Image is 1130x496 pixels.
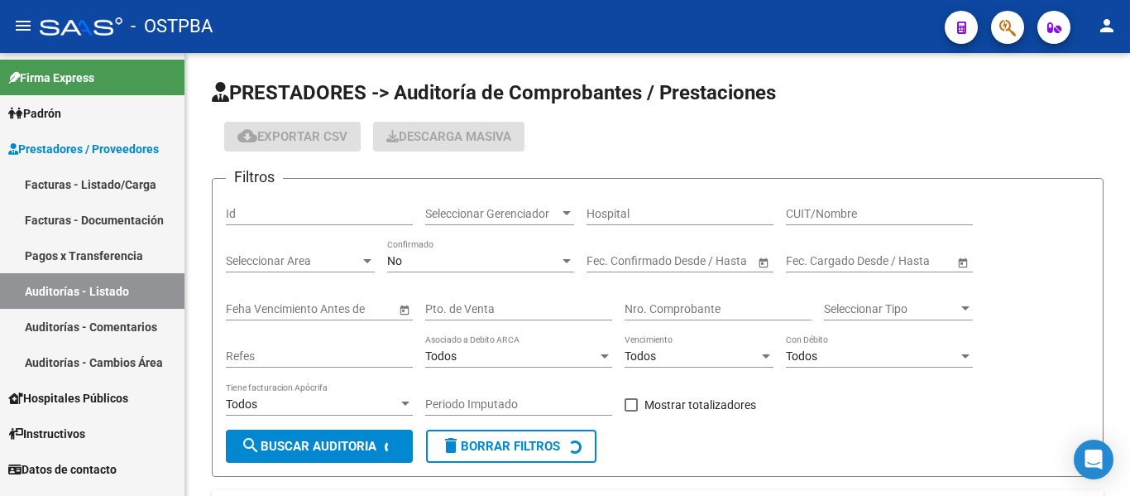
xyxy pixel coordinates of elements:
span: No [387,254,402,267]
span: Hospitales Públicos [8,389,128,407]
mat-icon: delete [441,436,461,455]
span: Instructivos [8,425,85,443]
div: Open Intercom Messenger [1074,440,1113,479]
span: Seleccionar Area [226,254,360,268]
button: Open calendar [395,301,413,318]
button: Exportar CSV [224,122,361,152]
button: Open calendar [754,253,772,271]
input: Start date [786,254,837,268]
span: Padrón [8,104,61,123]
input: End date [851,254,932,268]
span: Todos [625,349,656,363]
span: Borrar Filtros [441,439,560,454]
input: End date [652,254,733,268]
span: Exportar CSV [237,129,347,144]
app-download-masive: Descarga masiva de comprobantes (adjuntos) [373,122,524,152]
span: Firma Express [8,69,94,87]
span: - OSTPBA [131,8,213,45]
span: Buscar Auditoria [241,439,376,454]
span: Datos de contacto [8,460,117,479]
button: Buscar Auditoria [226,430,413,463]
button: Descarga Masiva [373,122,524,152]
span: Todos [425,349,457,363]
mat-icon: menu [13,16,33,36]
input: Start date [587,254,638,268]
span: Descarga Masiva [386,129,511,144]
mat-icon: cloud_download [237,126,257,146]
span: PRESTADORES -> Auditoría de Comprobantes / Prestaciones [212,81,776,104]
mat-icon: search [241,436,261,455]
span: Seleccionar Tipo [824,302,958,316]
span: Seleccionar Gerenciador [425,207,559,221]
span: Todos [226,397,257,411]
button: Borrar Filtros [426,430,596,463]
span: Prestadores / Proveedores [8,140,159,158]
mat-icon: person [1097,16,1117,36]
span: Mostrar totalizadores [644,395,756,415]
h3: Filtros [226,166,283,189]
button: Open calendar [954,253,971,271]
span: Todos [786,349,817,363]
